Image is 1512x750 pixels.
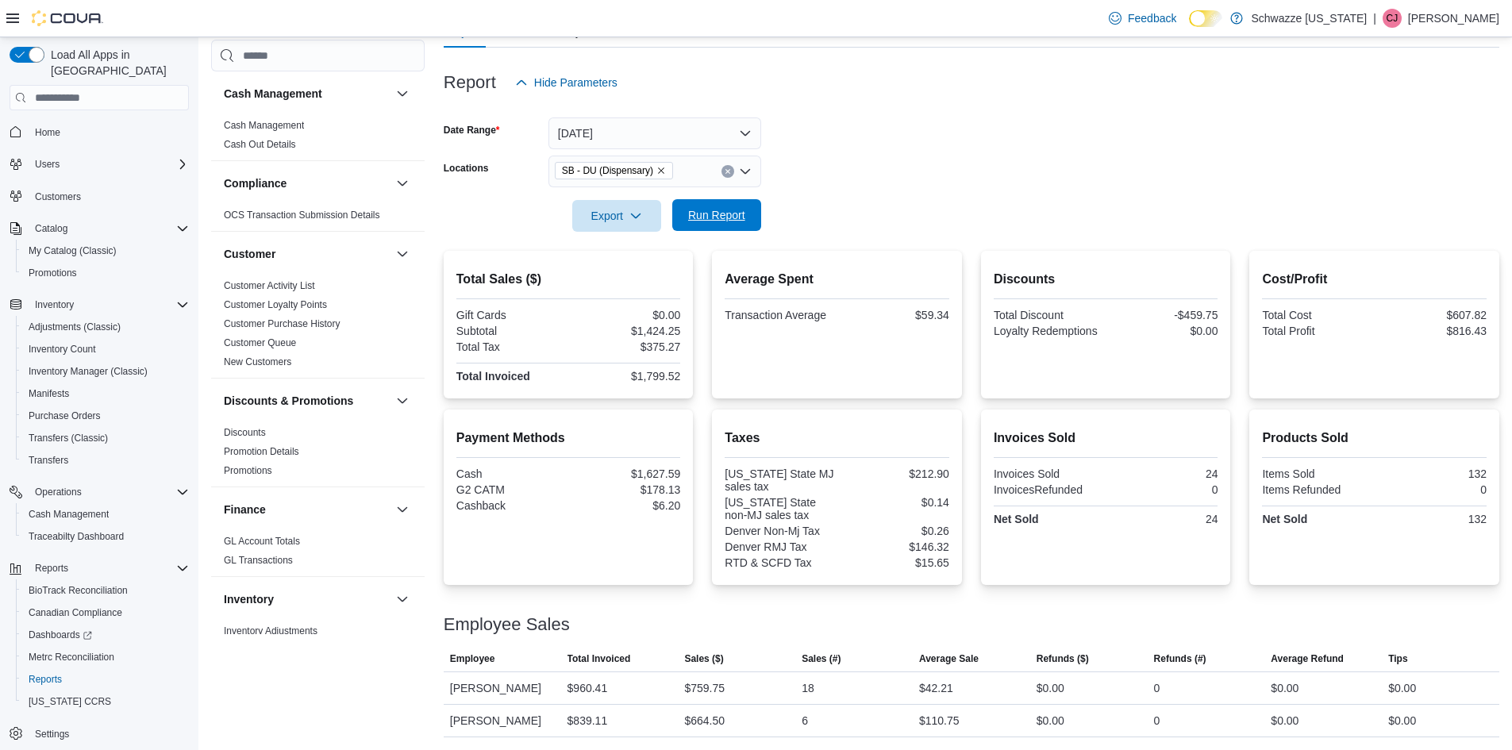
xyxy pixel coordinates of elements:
[16,579,195,602] button: BioTrack Reconciliation
[211,206,425,231] div: Compliance
[22,384,75,403] a: Manifests
[1271,652,1344,665] span: Average Refund
[22,362,154,381] a: Inventory Manager (Classic)
[1378,467,1487,480] div: 132
[22,429,189,448] span: Transfers (Classic)
[567,679,608,698] div: $960.41
[1388,679,1416,698] div: $0.00
[22,429,114,448] a: Transfers (Classic)
[684,711,725,730] div: $664.50
[29,387,69,400] span: Manifests
[224,591,274,607] h3: Inventory
[29,559,189,578] span: Reports
[1189,10,1222,27] input: Dark Mode
[224,502,390,517] button: Finance
[567,652,631,665] span: Total Invoiced
[29,219,189,238] span: Catalog
[16,503,195,525] button: Cash Management
[22,241,189,260] span: My Catalog (Classic)
[16,525,195,548] button: Traceabilty Dashboard
[3,153,195,175] button: Users
[224,317,340,330] span: Customer Purchase History
[994,429,1218,448] h2: Invoices Sold
[16,668,195,690] button: Reports
[684,679,725,698] div: $759.75
[725,270,949,289] h2: Average Spent
[35,562,68,575] span: Reports
[16,383,195,405] button: Manifests
[22,505,189,524] span: Cash Management
[29,530,124,543] span: Traceabilty Dashboard
[393,244,412,263] button: Customer
[211,423,425,487] div: Discounts & Promotions
[994,325,1102,337] div: Loyalty Redemptions
[1388,652,1407,665] span: Tips
[35,222,67,235] span: Catalog
[3,722,195,745] button: Settings
[29,343,96,356] span: Inventory Count
[1128,10,1176,26] span: Feedback
[22,527,130,546] a: Traceabilty Dashboard
[16,646,195,668] button: Metrc Reconciliation
[32,10,103,26] img: Cova
[688,207,745,223] span: Run Report
[35,298,74,311] span: Inventory
[994,309,1102,321] div: Total Discount
[16,624,195,646] a: Dashboards
[393,174,412,193] button: Compliance
[29,483,189,502] span: Operations
[1262,270,1487,289] h2: Cost/Profit
[22,384,189,403] span: Manifests
[1109,309,1218,321] div: -$459.75
[450,652,495,665] span: Employee
[1378,483,1487,496] div: 0
[1271,711,1298,730] div: $0.00
[562,163,653,179] span: SB - DU (Dispensary)
[22,340,102,359] a: Inventory Count
[1388,711,1416,730] div: $0.00
[721,165,734,178] button: Clear input
[393,590,412,609] button: Inventory
[22,406,189,425] span: Purchase Orders
[1271,679,1298,698] div: $0.00
[672,199,761,231] button: Run Report
[224,139,296,150] a: Cash Out Details
[211,532,425,576] div: Finance
[1189,27,1190,28] span: Dark Mode
[393,84,412,103] button: Cash Management
[571,325,680,337] div: $1,424.25
[22,263,189,283] span: Promotions
[509,67,624,98] button: Hide Parameters
[16,449,195,471] button: Transfers
[567,711,608,730] div: $839.11
[16,240,195,262] button: My Catalog (Classic)
[456,429,681,448] h2: Payment Methods
[1037,652,1089,665] span: Refunds ($)
[22,451,189,470] span: Transfers
[22,581,134,600] a: BioTrack Reconciliation
[29,724,189,744] span: Settings
[3,481,195,503] button: Operations
[22,451,75,470] a: Transfers
[1037,679,1064,698] div: $0.00
[29,187,189,206] span: Customers
[456,309,565,321] div: Gift Cards
[29,483,88,502] button: Operations
[22,317,127,337] a: Adjustments (Classic)
[16,602,195,624] button: Canadian Compliance
[224,356,291,367] a: New Customers
[22,648,189,667] span: Metrc Reconciliation
[211,116,425,160] div: Cash Management
[582,200,652,232] span: Export
[919,652,979,665] span: Average Sale
[224,299,327,310] a: Customer Loyalty Points
[224,554,293,567] span: GL Transactions
[684,652,723,665] span: Sales ($)
[571,467,680,480] div: $1,627.59
[841,525,949,537] div: $0.26
[444,162,489,175] label: Locations
[29,508,109,521] span: Cash Management
[725,496,833,521] div: [US_STATE] State non-MJ sales tax
[1262,325,1371,337] div: Total Profit
[224,210,380,221] a: OCS Transaction Submission Details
